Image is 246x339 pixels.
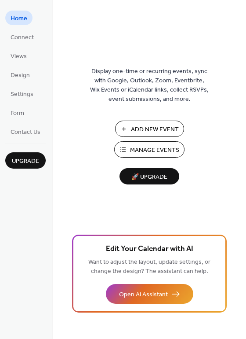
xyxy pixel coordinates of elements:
[130,146,179,155] span: Manage Events
[12,157,39,166] span: Upgrade
[125,171,174,183] span: 🚀 Upgrade
[11,52,27,61] span: Views
[5,105,29,120] a: Form
[5,86,39,101] a: Settings
[119,290,168,299] span: Open AI Assistant
[5,48,32,63] a: Views
[115,121,184,137] button: Add New Event
[131,125,179,134] span: Add New Event
[114,141,184,158] button: Manage Events
[106,284,193,304] button: Open AI Assistant
[88,256,210,277] span: Want to adjust the layout, update settings, or change the design? The assistant can help.
[11,128,40,137] span: Contact Us
[5,11,33,25] a: Home
[5,67,35,82] a: Design
[106,243,193,255] span: Edit Your Calendar with AI
[11,14,27,23] span: Home
[11,33,34,42] span: Connect
[90,67,209,104] span: Display one-time or recurring events, sync with Google, Outlook, Zoom, Eventbrite, Wix Events or ...
[119,168,179,184] button: 🚀 Upgrade
[11,109,24,118] span: Form
[5,29,39,44] a: Connect
[5,152,46,169] button: Upgrade
[5,124,46,139] a: Contact Us
[11,71,30,80] span: Design
[11,90,33,99] span: Settings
